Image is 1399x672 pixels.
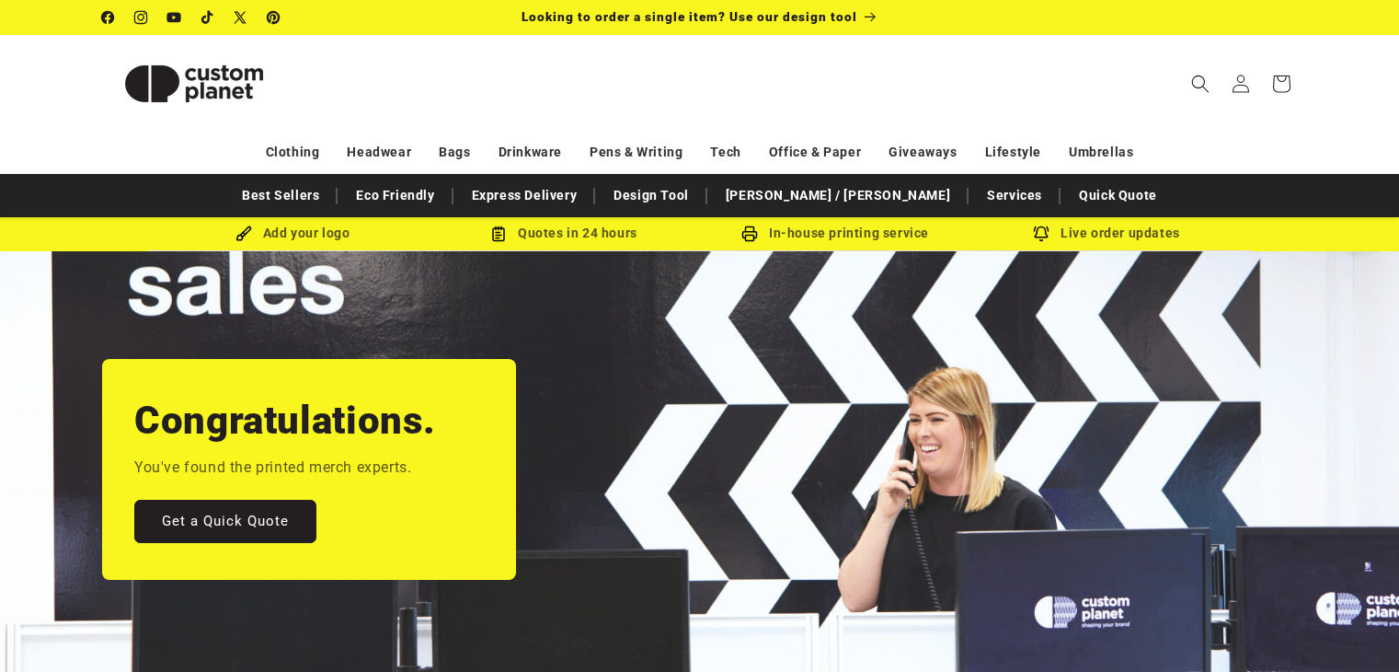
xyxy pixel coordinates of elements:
img: Custom Planet [102,42,286,125]
a: Tech [710,136,740,168]
a: Pens & Writing [590,136,682,168]
a: Custom Planet [95,35,292,132]
a: Get a Quick Quote [134,500,316,543]
a: Clothing [266,136,320,168]
a: Best Sellers [233,180,328,212]
img: Order Updates Icon [490,226,507,242]
a: Giveaways [889,136,957,168]
a: [PERSON_NAME] / [PERSON_NAME] [717,180,959,212]
div: Live order updates [971,222,1243,245]
a: Quick Quote [1070,180,1166,212]
h2: Congratulations. [134,396,436,446]
a: Headwear [347,136,411,168]
div: In-house printing service [700,222,971,245]
a: Express Delivery [463,180,587,212]
a: Bags [439,136,470,168]
a: Office & Paper [769,136,861,168]
a: Umbrellas [1069,136,1133,168]
span: Looking to order a single item? Use our design tool [522,9,857,24]
summary: Search [1180,64,1221,104]
img: Order updates [1033,226,1049,242]
img: In-house printing [741,226,758,242]
a: Lifestyle [985,136,1041,168]
p: You've found the printed merch experts. [134,455,411,481]
div: Add your logo [157,222,429,245]
div: Quotes in 24 hours [429,222,700,245]
a: Eco Friendly [347,180,443,212]
a: Services [978,180,1051,212]
a: Design Tool [604,180,698,212]
a: Drinkware [499,136,562,168]
img: Brush Icon [235,226,252,242]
